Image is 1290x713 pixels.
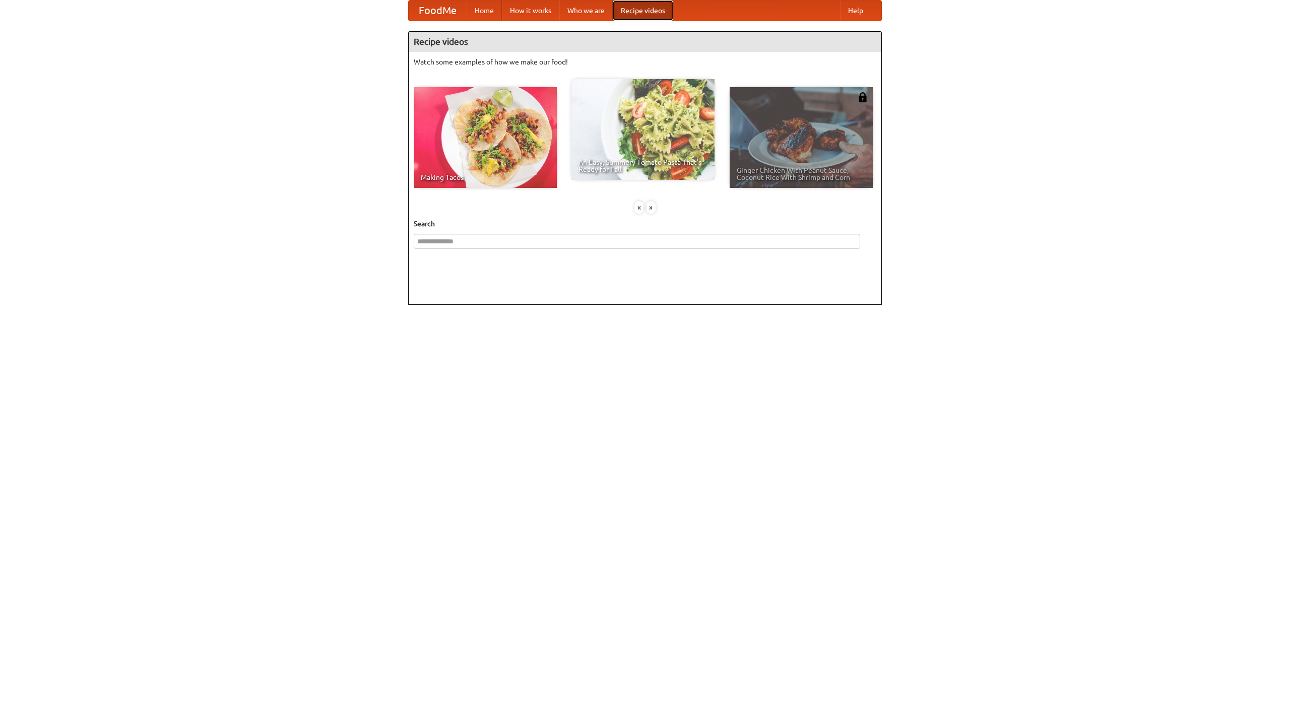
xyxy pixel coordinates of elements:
span: An Easy, Summery Tomato Pasta That's Ready for Fall [578,159,707,173]
a: Making Tacos [414,87,557,188]
h5: Search [414,219,876,229]
h4: Recipe videos [409,32,881,52]
a: How it works [502,1,559,21]
div: « [634,201,643,214]
a: Recipe videos [613,1,673,21]
p: Watch some examples of how we make our food! [414,57,876,67]
a: Home [467,1,502,21]
a: An Easy, Summery Tomato Pasta That's Ready for Fall [571,79,715,180]
a: Help [840,1,871,21]
a: FoodMe [409,1,467,21]
img: 483408.png [858,92,868,102]
span: Making Tacos [421,174,550,181]
div: » [647,201,656,214]
a: Who we are [559,1,613,21]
